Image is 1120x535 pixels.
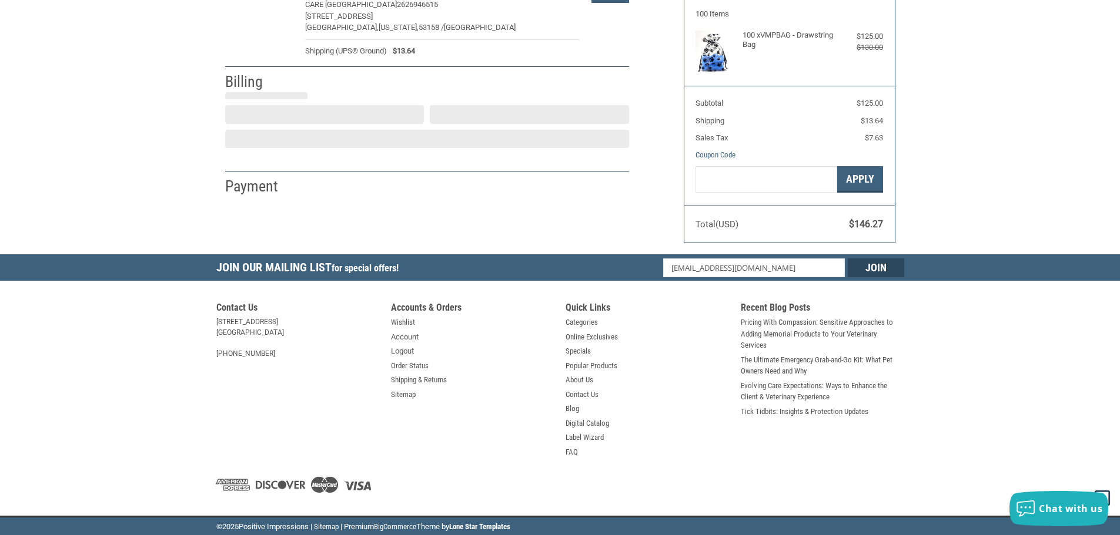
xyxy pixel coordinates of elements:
[222,522,239,531] span: 2025
[566,418,609,429] a: Digital Catalog
[391,374,447,386] a: Shipping & Returns
[743,31,834,50] h4: 100 x VMPBAG - Drawstring Bag
[696,116,724,125] span: Shipping
[310,522,339,531] a: | Sitemap
[741,354,904,377] a: The Ultimate Emergency Grab-and-Go Kit: What Pet Owners Need and Why
[419,23,444,32] span: 53158 /
[216,254,404,284] h5: Join Our Mailing List
[848,258,904,277] input: Join
[865,133,883,142] span: $7.63
[566,374,593,386] a: About Us
[566,432,604,443] a: Label Wizard
[566,345,591,357] a: Specials
[1039,502,1102,515] span: Chat with us
[387,45,415,57] span: $13.64
[305,45,387,57] span: Shipping (UPS® Ground)
[305,12,373,21] span: [STREET_ADDRESS]
[391,302,554,317] h5: Accounts & Orders
[225,72,294,92] h2: Billing
[741,302,904,317] h5: Recent Blog Posts
[305,23,379,32] span: [GEOGRAPHIC_DATA],
[741,317,904,351] a: Pricing With Compassion: Sensitive Approaches to Adding Memorial Products to Your Veterinary Serv...
[741,406,868,418] a: Tick Tidbits: Insights & Protection Updates
[216,302,380,317] h5: Contact Us
[444,23,516,32] span: [GEOGRAPHIC_DATA]
[566,317,598,328] a: Categories
[696,99,723,107] span: Subtotal
[696,166,837,193] input: Gift Certificate or Coupon Code
[741,380,904,403] a: Evolving Care Expectations: Ways to Enhance the Client & Veterinary Experience
[332,263,399,274] span: for special offers!
[836,42,883,53] div: $130.00
[836,31,883,42] div: $125.00
[696,219,738,230] span: Total (USD)
[391,331,419,343] a: Account
[861,116,883,125] span: $13.64
[696,9,883,19] h3: 100 Items
[449,522,510,531] a: Lone Star Templates
[379,23,419,32] span: [US_STATE],
[566,331,618,343] a: Online Exclusives
[857,99,883,107] span: $125.00
[216,317,380,359] address: [STREET_ADDRESS] [GEOGRAPHIC_DATA] [PHONE_NUMBER]
[374,522,416,531] a: BigCommerce
[566,360,617,372] a: Popular Products
[566,389,599,401] a: Contact Us
[391,317,415,328] a: Wishlist
[216,522,309,531] span: © Positive Impressions
[696,133,728,142] span: Sales Tax
[566,446,578,458] a: FAQ
[837,166,883,193] button: Apply
[566,302,729,317] h5: Quick Links
[663,258,845,277] input: Email
[1009,491,1108,526] button: Chat with us
[849,218,883,230] span: $146.27
[696,150,735,159] a: Coupon Code
[566,403,579,415] a: Blog
[391,345,414,357] a: Logout
[391,360,429,372] a: Order Status
[391,389,416,401] a: Sitemap
[225,177,294,196] h2: Payment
